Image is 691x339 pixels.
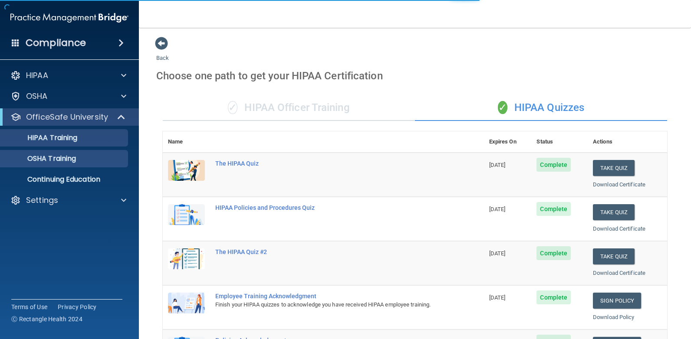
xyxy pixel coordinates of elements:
[58,303,97,311] a: Privacy Policy
[10,112,126,122] a: OfficeSafe University
[415,95,667,121] div: HIPAA Quizzes
[593,181,645,188] a: Download Certificate
[593,204,635,220] button: Take Quiz
[541,277,681,312] iframe: Drift Widget Chat Controller
[593,314,635,320] a: Download Policy
[593,248,635,264] button: Take Quiz
[11,303,47,311] a: Terms of Use
[489,250,506,257] span: [DATE]
[536,290,571,304] span: Complete
[593,160,635,176] button: Take Quiz
[11,315,82,323] span: Ⓒ Rectangle Health 2024
[10,9,128,26] img: PMB logo
[498,101,507,114] span: ✓
[10,91,126,101] a: OSHA
[163,131,210,153] th: Name
[536,202,571,216] span: Complete
[10,70,126,81] a: HIPAA
[588,131,667,153] th: Actions
[6,154,76,163] p: OSHA Training
[484,131,532,153] th: Expires On
[215,300,441,310] div: Finish your HIPAA quizzes to acknowledge you have received HIPAA employee training.
[26,37,86,49] h4: Compliance
[26,70,48,81] p: HIPAA
[531,131,588,153] th: Status
[26,112,108,122] p: OfficeSafe University
[6,134,77,142] p: HIPAA Training
[215,160,441,167] div: The HIPAA Quiz
[10,195,126,205] a: Settings
[215,293,441,300] div: Employee Training Acknowledgment
[536,246,571,260] span: Complete
[215,248,441,255] div: The HIPAA Quiz #2
[489,294,506,301] span: [DATE]
[593,225,645,232] a: Download Certificate
[156,63,674,88] div: Choose one path to get your HIPAA Certification
[163,95,415,121] div: HIPAA Officer Training
[536,158,571,172] span: Complete
[489,162,506,168] span: [DATE]
[26,195,58,205] p: Settings
[228,101,237,114] span: ✓
[156,44,169,61] a: Back
[215,204,441,211] div: HIPAA Policies and Procedures Quiz
[26,91,48,101] p: OSHA
[489,206,506,212] span: [DATE]
[593,270,645,276] a: Download Certificate
[6,175,124,184] p: Continuing Education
